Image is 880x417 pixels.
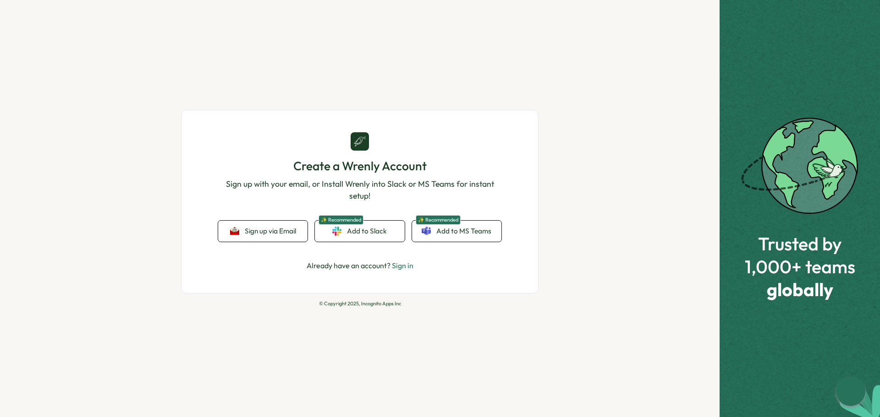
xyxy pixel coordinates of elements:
[218,158,501,174] h1: Create a Wrenly Account
[245,227,296,235] span: Sign up via Email
[745,256,855,276] span: 1,000+ teams
[745,233,855,254] span: Trusted by
[392,261,413,270] a: Sign in
[416,215,461,225] span: ✨ Recommended
[315,221,404,242] a: ✨ RecommendedAdd to Slack
[307,260,413,271] p: Already have an account?
[412,221,501,242] a: ✨ RecommendedAdd to MS Teams
[745,279,855,299] span: globally
[218,221,308,242] button: Sign up via Email
[347,226,387,236] span: Add to Slack
[181,301,539,307] p: © Copyright 2025, Incognito Apps Inc
[319,215,363,225] span: ✨ Recommended
[218,178,501,202] p: Sign up with your email, or Install Wrenly into Slack or MS Teams for instant setup!
[436,226,491,236] span: Add to MS Teams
